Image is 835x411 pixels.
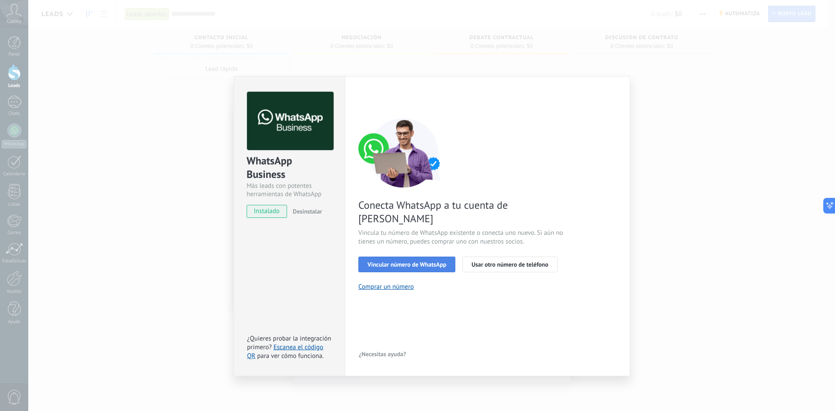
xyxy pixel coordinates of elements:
img: logo_main.png [247,92,334,150]
button: ¿Necesitas ayuda? [358,348,407,361]
span: ¿Quieres probar la integración primero? [247,334,331,351]
button: Comprar un número [358,283,414,291]
button: Desinstalar [289,205,322,218]
button: Vincular número de WhatsApp [358,257,455,272]
span: Usar otro número de teléfono [471,261,548,267]
span: Vincular número de WhatsApp [367,261,446,267]
button: Usar otro número de teléfono [462,257,557,272]
div: WhatsApp Business [247,154,332,182]
span: para ver cómo funciona. [257,352,324,360]
span: Vincula tu número de WhatsApp existente o conecta uno nuevo. Si aún no tienes un número, puedes c... [358,229,565,246]
img: connect number [358,118,450,187]
span: instalado [247,205,287,218]
a: Escanea el código QR [247,343,323,360]
div: Más leads con potentes herramientas de WhatsApp [247,182,332,198]
span: Desinstalar [293,207,322,215]
span: ¿Necesitas ayuda? [359,351,406,357]
span: Conecta WhatsApp a tu cuenta de [PERSON_NAME] [358,198,565,225]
